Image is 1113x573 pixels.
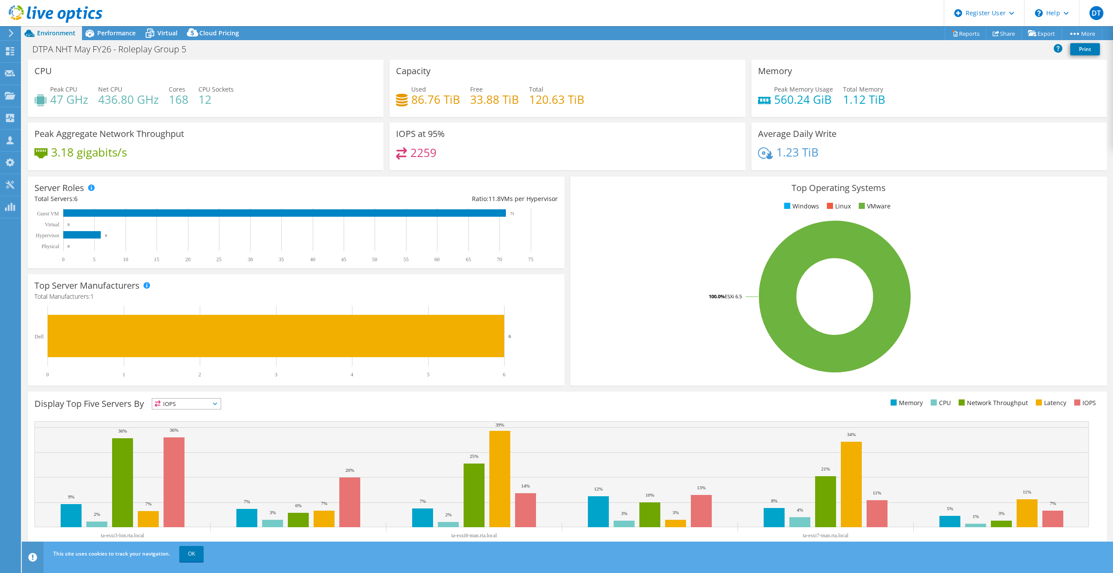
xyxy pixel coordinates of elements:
text: 20% [345,467,354,473]
text: 4 [351,372,353,378]
text: Dell [34,334,44,340]
h4: 436.80 GHz [98,95,159,104]
span: Free [470,85,483,93]
h3: Capacity [396,66,430,76]
h4: 86.76 TiB [411,95,460,104]
span: Peak Memory Usage [774,85,833,93]
span: Environment [37,29,75,37]
text: 5% [947,506,953,511]
text: 0 [68,244,70,249]
text: 50 [372,256,377,263]
text: 36% [170,427,178,433]
text: 6 [503,372,505,378]
h4: 1.12 TiB [843,95,885,104]
text: 55 [403,256,409,263]
text: 11% [1023,489,1031,495]
text: 25% [470,454,478,459]
text: 40 [310,256,315,263]
text: 2% [445,512,452,517]
text: ta-esxi3-lon.rta.local [101,532,144,539]
text: 10 [123,256,128,263]
text: 2 [198,372,201,378]
text: 3% [621,511,628,516]
text: ta-esxi7-man.rta.local [803,532,849,539]
text: 6 [509,334,511,339]
a: Reports [945,27,987,40]
text: 7% [321,501,328,506]
text: 3 [275,372,277,378]
span: Used [411,85,426,93]
text: 14% [521,483,530,488]
a: Export [1021,27,1062,40]
h4: 168 [169,95,188,104]
h3: Top Server Manufacturers [34,281,140,290]
text: 8% [771,498,778,503]
text: 71 [510,211,514,216]
text: 25 [216,256,222,263]
tspan: 100.0% [709,293,725,300]
span: Performance [97,29,136,37]
h3: IOPS at 95% [396,129,445,139]
li: Linux [825,201,851,211]
span: DT [1089,6,1103,20]
span: IOPS [152,399,221,409]
h1: DTPA NHT May FY26 - Roleplay Group 5 [28,44,200,54]
h3: CPU [34,66,52,76]
h4: 1.23 TiB [776,147,819,157]
text: 15 [154,256,159,263]
li: IOPS [1072,398,1096,408]
a: More [1062,27,1102,40]
span: Peak CPU [50,85,77,93]
span: 1 [90,292,94,300]
text: 5 [93,256,96,263]
text: 12% [594,486,603,491]
span: 6 [74,194,78,203]
li: Network Throughput [956,398,1028,408]
a: Share [986,27,1022,40]
text: 10% [645,492,654,498]
h3: Server Roles [34,183,84,193]
h4: 47 GHz [50,95,88,104]
text: 3% [998,511,1005,516]
text: 0 [46,372,49,378]
text: 0 [68,222,70,227]
text: ta-esxi8-man.rta.local [451,532,497,539]
span: Cores [169,85,185,93]
text: 0 [62,256,65,263]
text: 1% [973,514,979,519]
li: Windows [782,201,819,211]
span: Net CPU [98,85,122,93]
h4: 2259 [410,148,437,157]
h4: 120.63 TiB [529,95,584,104]
h4: 560.24 GiB [774,95,833,104]
h4: 33.88 TiB [470,95,519,104]
span: Total [529,85,543,93]
span: Cloud Pricing [199,29,239,37]
text: 9% [68,494,75,499]
h3: Average Daily Write [758,129,836,139]
text: 36% [118,428,127,433]
h4: 12 [198,95,234,104]
h4: Total Manufacturers: [34,292,558,301]
text: 11% [873,490,881,495]
h3: Top Operating Systems [577,183,1100,193]
text: 2% [94,512,100,517]
text: 1 [123,372,125,378]
span: CPU Sockets [198,85,234,93]
text: 30 [248,256,253,263]
text: 20 [185,256,191,263]
text: 45 [341,256,346,263]
text: 39% [495,422,504,427]
text: 13% [697,485,706,490]
span: This site uses cookies to track your navigation. [53,550,170,557]
div: Ratio: VMs per Hypervisor [296,194,558,204]
text: 7% [145,501,152,506]
text: 3% [270,510,276,515]
text: 7% [1050,501,1056,506]
a: Print [1070,43,1100,55]
li: Latency [1034,398,1066,408]
li: Memory [888,398,923,408]
h3: Memory [758,66,792,76]
text: 3% [673,510,679,515]
h4: 3.18 gigabits/s [51,147,127,157]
